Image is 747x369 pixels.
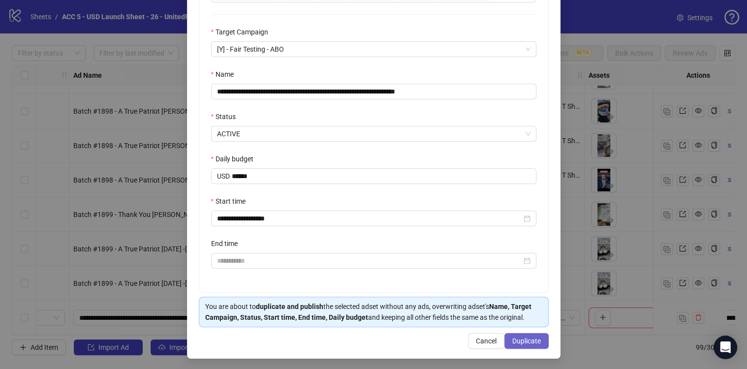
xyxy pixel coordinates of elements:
[211,154,260,164] label: Daily budget
[211,69,240,80] label: Name
[714,336,737,359] div: Open Intercom Messenger
[211,111,242,122] label: Status
[504,333,549,349] button: Duplicate
[468,333,504,349] button: Cancel
[211,238,244,249] label: End time
[217,255,522,266] input: End time
[256,303,323,310] strong: duplicate and publish
[205,301,542,323] div: You are about to the selected adset without any ads, overwriting adset's and keeping all other fi...
[217,213,522,224] input: Start time
[217,42,530,57] span: [Y] - Fair Testing - ABO
[476,337,497,345] span: Cancel
[211,27,275,37] label: Target Campaign
[205,303,531,321] strong: Name, Target Campaign, Status, Start time, End time, Daily budget
[211,196,252,207] label: Start time
[211,84,536,99] input: Name
[217,126,530,141] span: ACTIVE
[512,337,541,345] span: Duplicate
[232,169,536,184] input: Daily budget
